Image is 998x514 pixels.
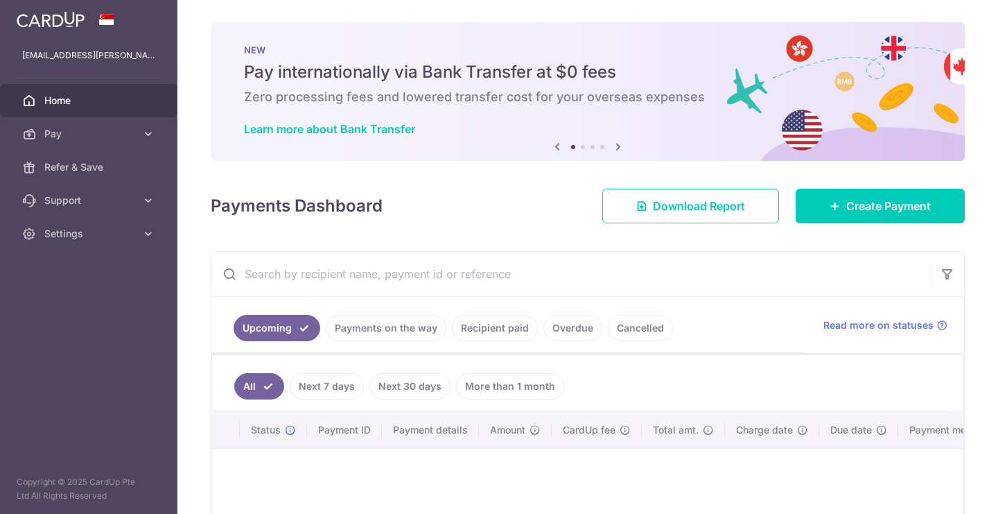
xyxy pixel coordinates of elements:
[602,189,779,223] a: Download Report
[22,49,155,62] p: [EMAIL_ADDRESS][PERSON_NAME][DOMAIN_NAME]
[456,373,564,400] a: More than 1 month
[17,11,85,28] img: CardUp
[543,315,602,341] a: Overdue
[44,227,136,241] span: Settings
[244,89,931,105] h6: Zero processing fees and lowered transfer cost for your overseas expenses
[211,252,931,296] input: Search by recipient name, payment id or reference
[608,315,673,341] a: Cancelled
[44,127,136,141] span: Pay
[244,122,415,136] a: Learn more about Bank Transfer
[307,412,382,448] th: Payment ID
[490,423,525,437] span: Amount
[452,315,538,341] a: Recipient paid
[653,198,745,214] span: Download Report
[244,44,931,55] p: NEW
[44,94,136,108] span: Home
[251,423,281,437] span: Status
[211,22,965,161] img: Bank transfer banner
[382,412,479,448] th: Payment details
[290,373,364,400] a: Next 7 days
[653,423,699,437] span: Total amt.
[563,423,615,437] span: CardUp fee
[211,194,383,219] h4: Payments Dashboard
[326,315,446,341] a: Payments on the way
[736,423,793,437] span: Charge date
[44,194,136,207] span: Support
[823,318,947,332] a: Read more on statuses
[796,189,965,223] a: Create Payment
[234,315,320,341] a: Upcoming
[846,198,931,214] span: Create Payment
[44,160,136,174] span: Refer & Save
[369,373,450,400] a: Next 30 days
[830,423,872,437] span: Due date
[823,318,934,332] span: Read more on statuses
[244,61,931,83] h5: Pay internationally via Bank Transfer at $0 fees
[234,373,284,400] a: All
